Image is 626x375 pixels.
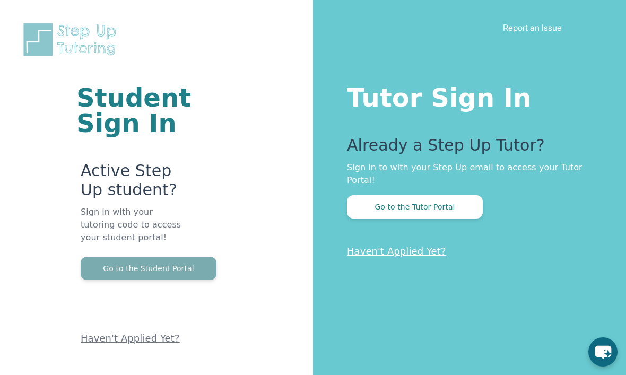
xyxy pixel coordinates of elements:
[81,161,186,206] p: Active Step Up student?
[588,337,618,367] button: chat-button
[503,22,562,33] a: Report an Issue
[347,161,584,187] p: Sign in to with your Step Up email to access your Tutor Portal!
[347,202,483,212] a: Go to the Tutor Portal
[81,257,216,280] button: Go to the Student Portal
[347,195,483,219] button: Go to the Tutor Portal
[81,263,216,273] a: Go to the Student Portal
[347,246,446,257] a: Haven't Applied Yet?
[81,333,180,344] a: Haven't Applied Yet?
[347,136,584,161] p: Already a Step Up Tutor?
[81,206,186,257] p: Sign in with your tutoring code to access your student portal!
[76,85,186,136] h1: Student Sign In
[347,81,584,110] h1: Tutor Sign In
[21,21,123,58] img: Step Up Tutoring horizontal logo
